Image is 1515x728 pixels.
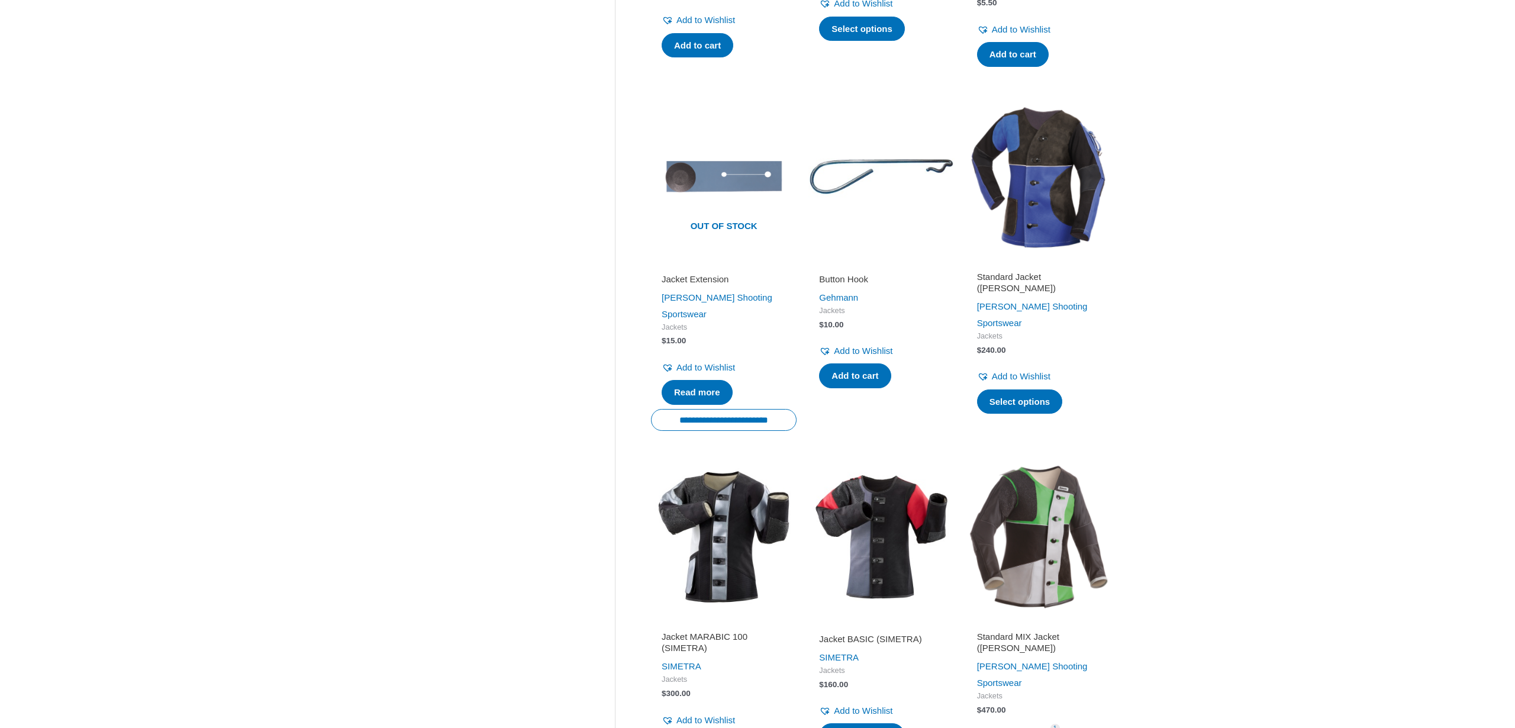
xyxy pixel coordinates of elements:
a: SIMETRA [819,652,859,662]
img: Button Hook [808,104,954,250]
span: Add to Wishlist [992,24,1050,34]
a: Add to cart: “Button Buddy” [662,33,733,58]
a: Select options for “Screw-on Button (SIMETRA)” [819,17,905,41]
h2: Jacket MARABIC 100 (SIMETRA) [662,631,786,654]
a: SIMETRA [662,661,701,671]
a: Standard Jacket ([PERSON_NAME]) [977,271,1101,299]
a: Jacket Extension [662,273,786,289]
a: Standard MIX Jacket ([PERSON_NAME]) [977,631,1101,659]
img: Standard MIX Jacket [966,464,1112,610]
img: Jacket extension [651,104,797,250]
iframe: Customer reviews powered by Trustpilot [977,257,1101,271]
h2: Button Hook [819,273,943,285]
span: Add to Wishlist [676,15,735,25]
a: [PERSON_NAME] Shooting Sportswear [977,661,1088,688]
span: Jackets [819,306,943,316]
bdi: 300.00 [662,689,691,698]
span: Jackets [662,323,786,333]
bdi: 160.00 [819,680,848,689]
span: Out of stock [660,214,788,241]
h2: Jacket BASIC (SIMETRA) [819,633,943,645]
img: Jacket BASIC [808,464,954,610]
span: Add to Wishlist [834,706,892,716]
a: Add to Wishlist [662,12,735,28]
span: Add to Wishlist [676,715,735,725]
a: Add to Wishlist [819,703,892,719]
span: Jackets [662,675,786,685]
a: Add to Wishlist [662,359,735,376]
iframe: Customer reviews powered by Trustpilot [819,617,943,631]
a: Add to Wishlist [977,368,1050,385]
span: Add to Wishlist [834,346,892,356]
a: Add to cart: “Screw-on Button (SAUER)” [977,42,1049,67]
h2: Standard Jacket ([PERSON_NAME]) [977,271,1101,294]
bdi: 15.00 [662,336,686,345]
span: Add to Wishlist [676,362,735,372]
a: Jacket BASIC (SIMETRA) [819,633,943,649]
a: [PERSON_NAME] Shooting Sportswear [662,292,772,319]
iframe: Customer reviews powered by Trustpilot [819,257,943,271]
a: Out of stock [651,104,797,250]
a: Read more about “Jacket Extension” [662,380,733,405]
iframe: Customer reviews powered by Trustpilot [977,617,1101,631]
a: Jacket MARABIC 100 (SIMETRA) [662,631,786,659]
span: $ [662,689,666,698]
span: Jackets [819,666,943,676]
a: Gehmann [819,292,858,302]
bdi: 470.00 [977,706,1006,714]
span: $ [662,336,666,345]
span: $ [977,346,982,355]
iframe: Customer reviews powered by Trustpilot [662,617,786,631]
span: Add to Wishlist [992,371,1050,381]
iframe: Customer reviews powered by Trustpilot [662,257,786,271]
a: Select options for “Standard Jacket (SAUER)” [977,389,1063,414]
img: Jacket MARABIC 100 [651,464,797,610]
bdi: 10.00 [819,320,843,329]
a: Add to Wishlist [819,343,892,359]
a: Add to Wishlist [977,21,1050,38]
h2: Standard MIX Jacket ([PERSON_NAME]) [977,631,1101,654]
span: $ [819,680,824,689]
span: $ [819,320,824,329]
span: $ [977,706,982,714]
a: [PERSON_NAME] Shooting Sportswear [977,301,1088,328]
a: Add to cart: “Button Hook” [819,363,891,388]
span: Jackets [977,331,1101,342]
img: Standard Jacket [966,104,1112,250]
h2: Jacket Extension [662,273,786,285]
a: Button Hook [819,273,943,289]
span: Jackets [977,691,1101,701]
bdi: 240.00 [977,346,1006,355]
